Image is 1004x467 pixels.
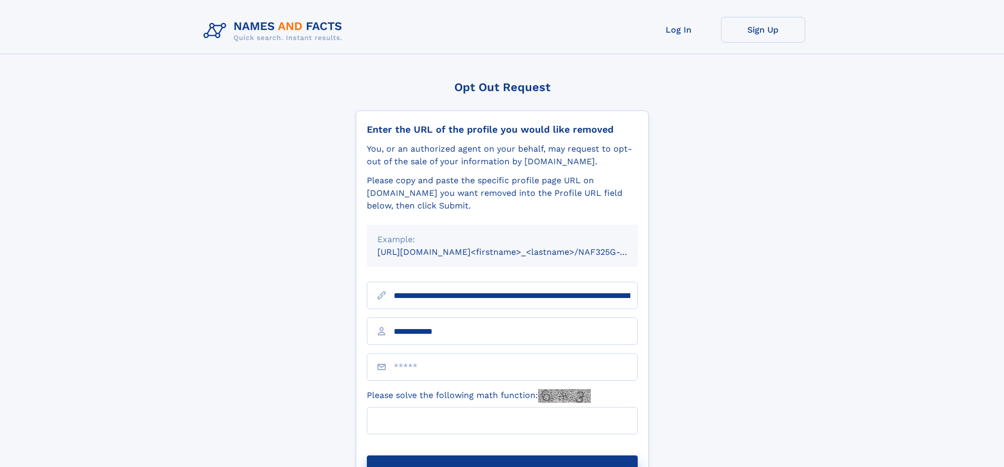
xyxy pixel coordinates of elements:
img: Logo Names and Facts [199,17,351,45]
div: Opt Out Request [356,81,649,94]
a: Log In [637,17,721,43]
small: [URL][DOMAIN_NAME]<firstname>_<lastname>/NAF325G-xxxxxxxx [377,247,658,257]
div: Please copy and paste the specific profile page URL on [DOMAIN_NAME] you want removed into the Pr... [367,174,638,212]
a: Sign Up [721,17,805,43]
label: Please solve the following math function: [367,389,591,403]
div: Enter the URL of the profile you would like removed [367,124,638,135]
div: Example: [377,233,627,246]
div: You, or an authorized agent on your behalf, may request to opt-out of the sale of your informatio... [367,143,638,168]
